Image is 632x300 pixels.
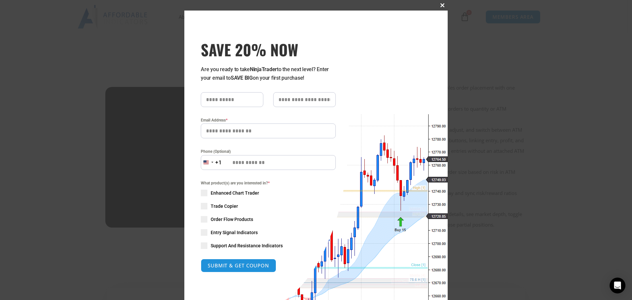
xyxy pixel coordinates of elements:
[211,229,258,236] span: Entry Signal Indicators
[201,242,336,249] label: Support And Resistance Indicators
[201,40,336,59] span: SAVE 20% NOW
[201,216,336,223] label: Order Flow Products
[610,278,625,293] div: Open Intercom Messenger
[250,66,277,72] strong: NinjaTrader
[201,259,276,272] button: SUBMIT & GET COUPON
[201,203,336,209] label: Trade Copier
[211,242,283,249] span: Support And Resistance Indicators
[201,229,336,236] label: Entry Signal Indicators
[211,203,238,209] span: Trade Copier
[211,190,259,196] span: Enhanced Chart Trader
[201,180,336,186] span: What product(s) are you interested in?
[201,155,222,170] button: Selected country
[215,158,222,167] div: +1
[201,148,336,155] label: Phone (Optional)
[201,117,336,123] label: Email Address
[211,216,253,223] span: Order Flow Products
[201,65,336,82] p: Are you ready to take to the next level? Enter your email to on your first purchase!
[231,75,253,81] strong: SAVE BIG
[201,190,336,196] label: Enhanced Chart Trader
